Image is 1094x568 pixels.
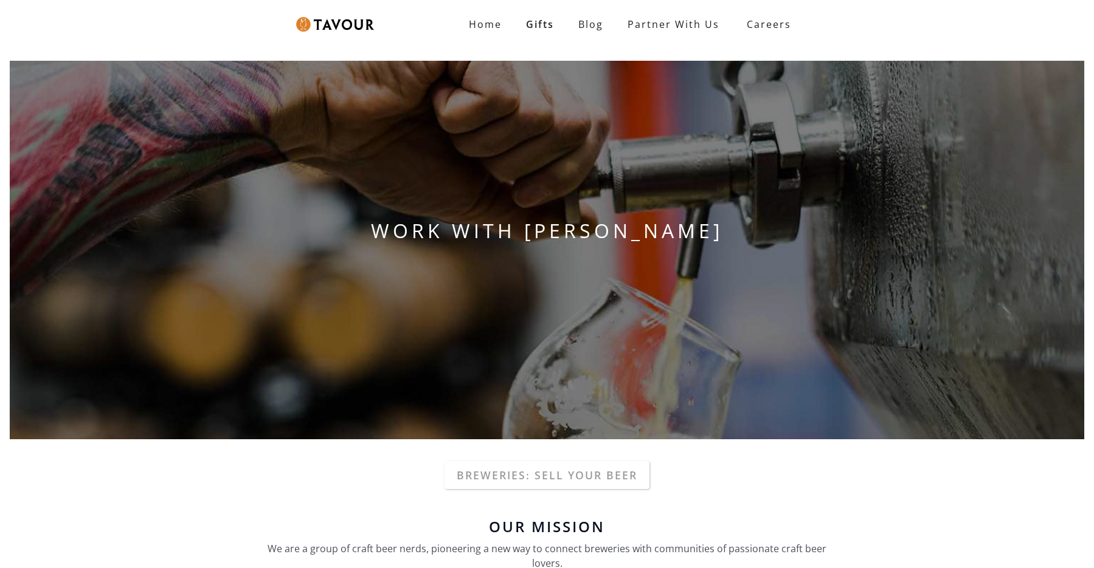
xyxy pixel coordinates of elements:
a: Home [457,12,514,36]
strong: Home [469,18,502,31]
a: Gifts [514,12,566,36]
strong: Careers [747,12,791,36]
a: Breweries: Sell your beer [445,461,649,489]
a: Careers [732,7,800,41]
h1: WORK WITH [PERSON_NAME] [10,216,1084,245]
a: Blog [566,12,615,36]
h6: Our Mission [261,519,833,534]
a: Partner With Us [615,12,732,36]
